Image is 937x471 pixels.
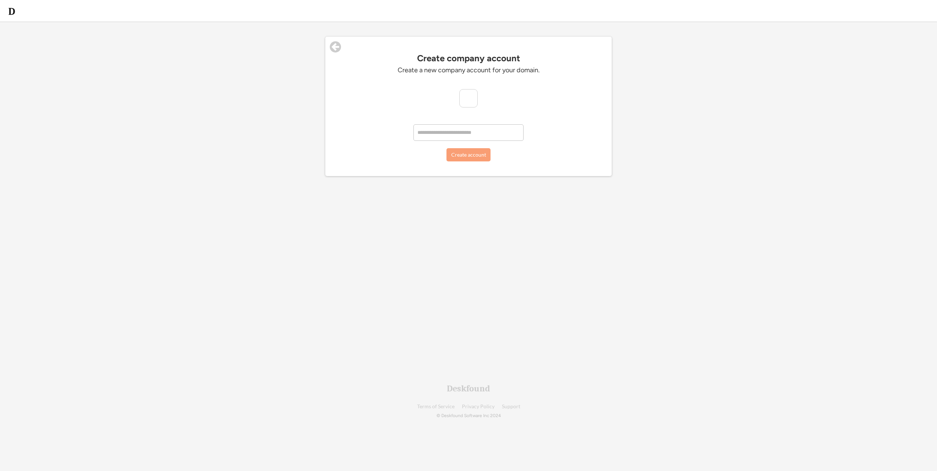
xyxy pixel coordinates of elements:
[447,384,490,393] div: Deskfound
[417,404,455,409] a: Terms of Service
[462,404,495,409] a: Privacy Policy
[916,5,930,18] img: yH5BAEAAAAALAAAAAABAAEAAAIBRAA7
[7,7,16,16] img: d-whitebg.png
[333,53,604,63] div: Create company account
[446,148,491,161] button: Create account
[362,66,575,74] div: Create a new company account for your domain.
[460,90,477,107] img: yH5BAEAAAAALAAAAAABAAEAAAIBRAA7
[502,404,520,409] a: Support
